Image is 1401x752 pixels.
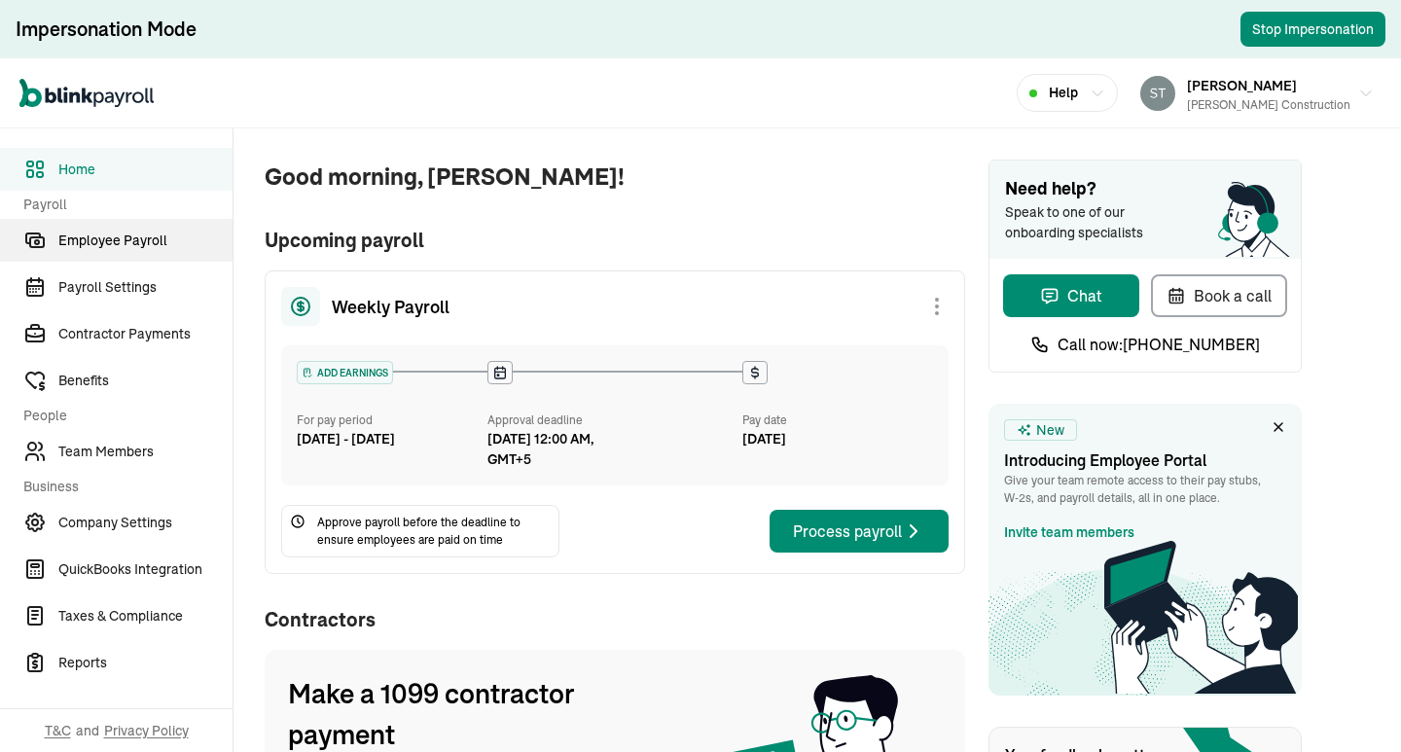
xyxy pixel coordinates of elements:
span: QuickBooks Integration [58,559,233,580]
span: Speak to one of our onboarding specialists [1005,202,1170,243]
span: Contractor Payments [58,324,233,344]
span: Employee Payroll [58,231,233,251]
span: Upcoming payroll [265,226,965,255]
button: Stop Impersonation [1240,12,1385,47]
div: Approval deadline [487,412,735,429]
span: Reports [58,653,233,673]
p: Give your team remote access to their pay stubs, W‑2s, and payroll details, all in one place. [1004,472,1286,507]
button: Help [1017,74,1118,112]
div: Pay date [742,412,933,429]
button: Process payroll [770,510,949,553]
div: [DATE] [742,429,933,449]
span: Weekly Payroll [332,294,449,320]
span: T&C [45,721,71,740]
span: People [23,406,221,426]
span: Benefits [58,371,233,391]
div: Impersonation Mode [16,16,197,43]
span: Company Settings [58,513,233,533]
div: Book a call [1167,284,1272,307]
span: Privacy Policy [104,721,189,740]
span: Contractors [265,605,965,634]
span: Payroll Settings [58,277,233,298]
nav: Global [19,65,154,122]
button: Chat [1003,274,1139,317]
div: ADD EARNINGS [298,362,392,383]
span: Help [1049,83,1078,103]
button: Book a call [1151,274,1287,317]
div: Chat [1040,284,1102,307]
span: Home [58,160,233,180]
div: [DATE] 12:00 AM, GMT+5 [487,429,633,470]
span: Approve payroll before the deadline to ensure employees are paid on time [317,514,551,549]
a: Invite team members [1004,522,1134,543]
span: Good morning, [PERSON_NAME]! [265,160,965,195]
h3: Introducing Employee Portal [1004,448,1286,472]
span: Business [23,477,221,497]
span: Need help? [1005,176,1285,202]
span: Call now: [PHONE_NUMBER] [1058,333,1260,356]
div: [DATE] - [DATE] [297,429,487,449]
span: New [1036,420,1064,441]
span: Taxes & Compliance [58,606,233,627]
iframe: Chat Widget [1078,542,1401,752]
span: Payroll [23,195,221,215]
div: For pay period [297,412,487,429]
div: Process payroll [793,519,925,543]
span: Team Members [58,442,233,462]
